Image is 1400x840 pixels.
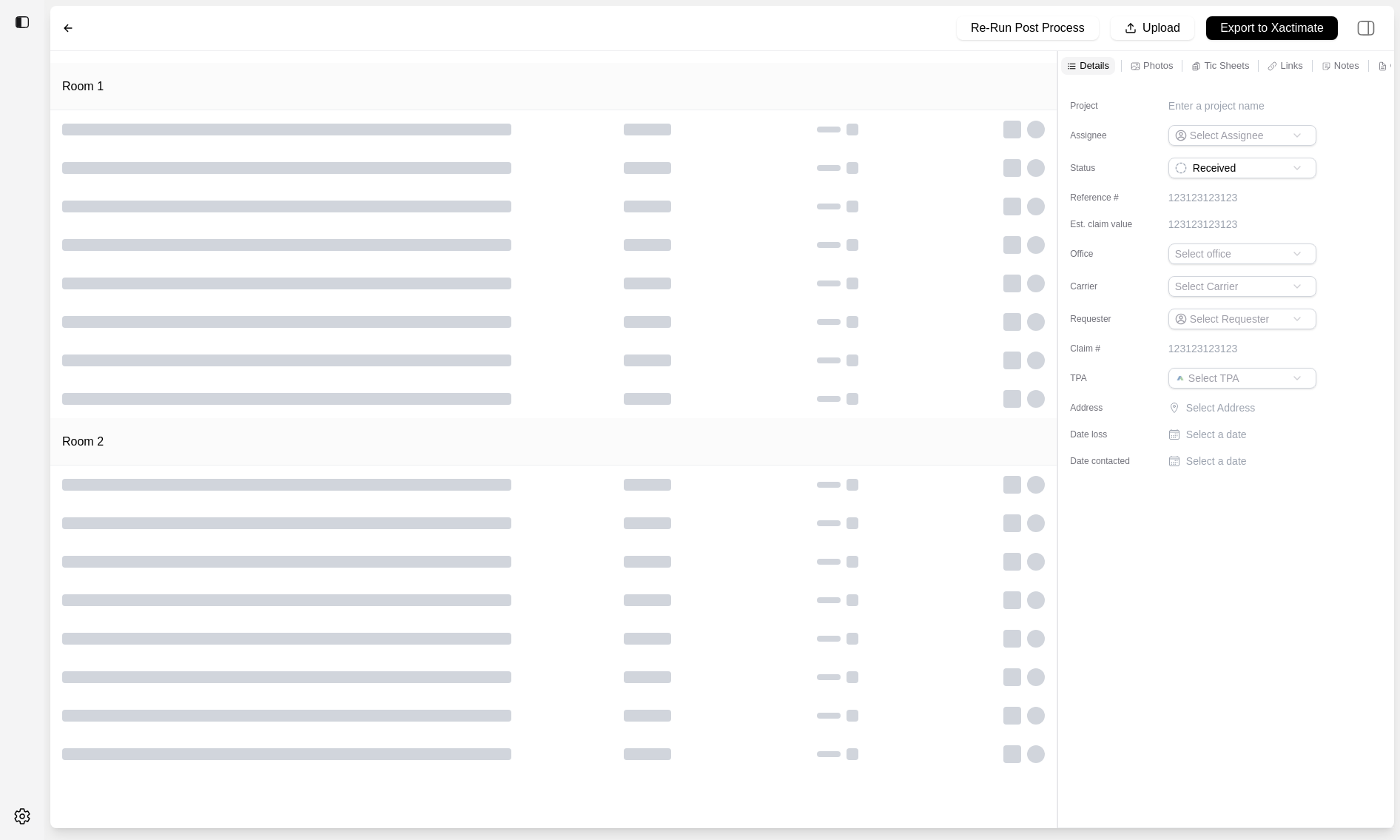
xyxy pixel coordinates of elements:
[1080,59,1109,72] p: Details
[1186,400,1319,415] p: Select Address
[1070,429,1144,440] label: Date loss
[1070,455,1144,467] label: Date contacted
[1280,59,1302,72] p: Links
[62,78,104,95] h1: Room 1
[1070,100,1144,112] label: Project
[15,15,30,30] img: toggle sidebar
[1070,280,1144,292] label: Carrier
[1070,402,1144,414] label: Address
[1334,59,1359,72] p: Notes
[1070,192,1144,204] label: Reference #
[1143,59,1173,72] p: Photos
[1206,16,1338,40] button: Export to Xactimate
[957,16,1099,40] button: Re-Run Post Process
[1168,217,1237,232] p: 123123123123
[1350,12,1382,44] img: right-panel.svg
[1142,20,1180,37] p: Upload
[1070,343,1144,355] label: Claim #
[1070,218,1144,230] label: Est. claim value
[1168,341,1237,356] p: 123123123123
[1070,162,1144,174] label: Status
[1070,372,1144,384] label: TPA
[971,20,1085,37] p: Re-Run Post Process
[1168,98,1265,113] p: Enter a project name
[1111,16,1194,40] button: Upload
[1070,313,1144,325] label: Requester
[1070,130,1144,141] label: Assignee
[62,433,104,451] h1: Room 2
[1186,427,1247,442] p: Select a date
[1204,59,1249,72] p: Tic Sheets
[1186,454,1247,468] p: Select a date
[1168,190,1237,205] p: 123123123123
[1070,248,1144,260] label: Office
[1220,20,1324,37] p: Export to Xactimate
